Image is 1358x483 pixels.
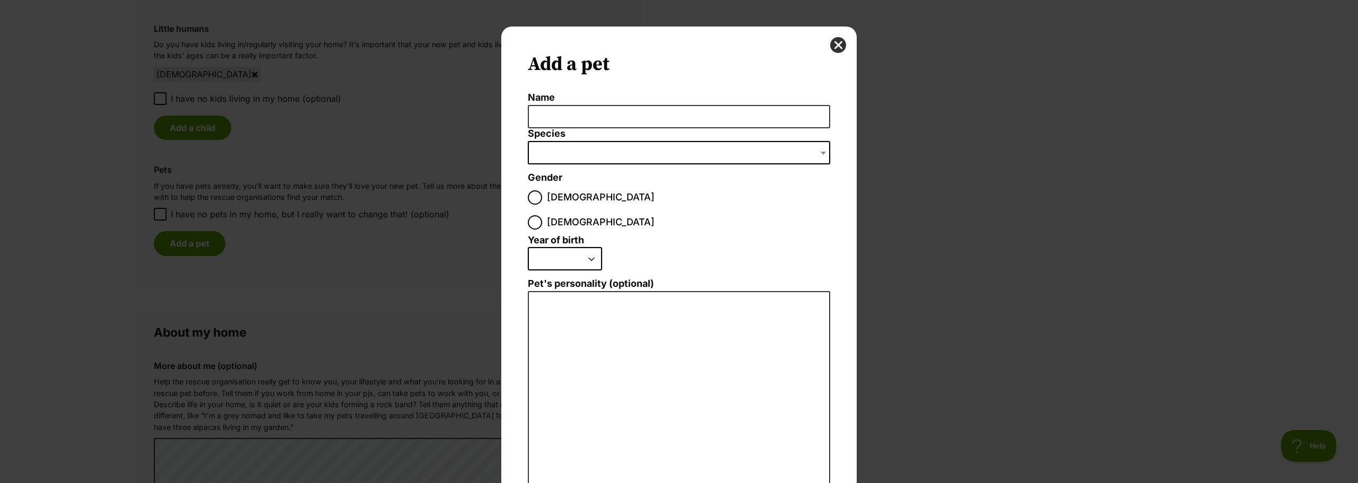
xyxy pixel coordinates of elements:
h2: Add a pet [528,53,830,76]
button: close [830,37,846,53]
label: Gender [528,172,562,183]
span: [DEMOGRAPHIC_DATA] [547,215,655,230]
label: Pet's personality (optional) [528,278,830,289]
label: Species [528,128,830,139]
label: Name [528,92,830,103]
span: [DEMOGRAPHIC_DATA] [547,190,655,205]
label: Year of birth [528,235,584,246]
